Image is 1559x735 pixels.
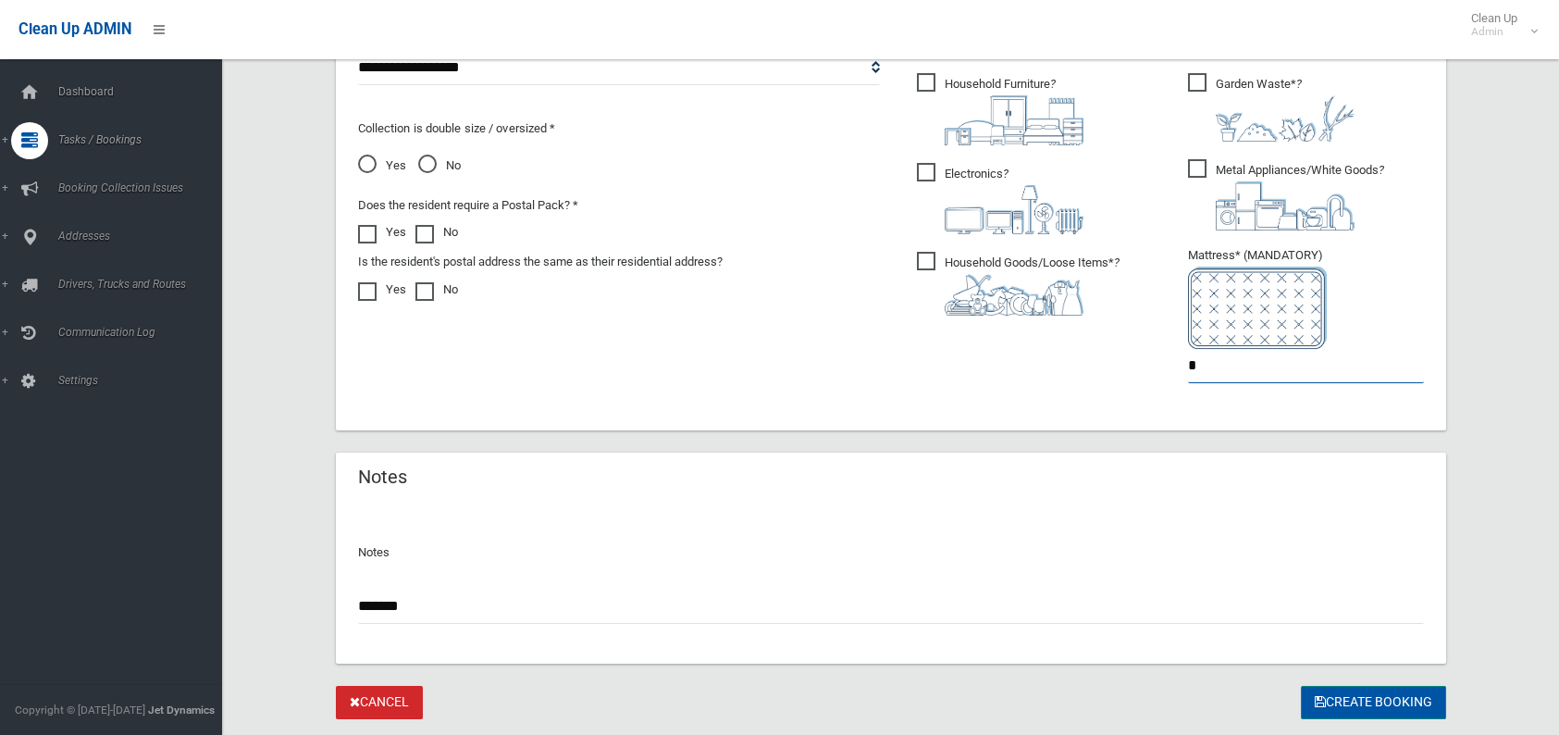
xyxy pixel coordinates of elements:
span: Drivers, Trucks and Routes [53,278,236,291]
p: Notes [358,542,1424,564]
label: No [415,279,458,301]
span: Dashboard [53,85,236,98]
span: Communication Log [53,326,236,339]
img: 394712a680b73dbc3d2a6a3a7ffe5a07.png [945,185,1083,234]
label: No [415,221,458,243]
span: Yes [358,155,406,177]
i: ? [945,77,1083,145]
a: Cancel [336,686,423,720]
span: Mattress* (MANDATORY) [1188,248,1424,349]
span: Settings [53,374,236,387]
span: Addresses [53,230,236,243]
header: Notes [336,459,429,495]
i: ? [945,167,1083,234]
label: Is the resident's postal address the same as their residential address? [358,251,723,273]
img: b13cc3517677393f34c0a387616ef184.png [945,274,1083,316]
img: e7408bece873d2c1783593a074e5cb2f.png [1188,267,1327,349]
img: 4fd8a5c772b2c999c83690221e5242e0.png [1216,95,1355,142]
span: No [418,155,461,177]
img: 36c1b0289cb1767239cdd3de9e694f19.png [1216,181,1355,230]
button: Create Booking [1301,686,1446,720]
i: ? [1216,77,1355,142]
span: Metal Appliances/White Goods [1188,159,1384,230]
label: Does the resident require a Postal Pack? * [358,194,578,217]
span: Household Furniture [917,73,1083,145]
label: Yes [358,279,406,301]
span: Clean Up ADMIN [19,20,131,38]
span: Tasks / Bookings [53,133,236,146]
label: Yes [358,221,406,243]
i: ? [945,255,1120,316]
span: Electronics [917,163,1083,234]
span: Copyright © [DATE]-[DATE] [15,704,145,716]
img: aa9efdbe659d29b613fca23ba79d85cb.png [945,95,1083,145]
span: Garden Waste* [1188,73,1355,142]
span: Booking Collection Issues [53,181,236,194]
i: ? [1216,163,1384,230]
span: Household Goods/Loose Items* [917,252,1120,316]
p: Collection is double size / oversized * [358,118,880,140]
small: Admin [1471,25,1517,39]
span: Clean Up [1462,11,1536,39]
strong: Jet Dynamics [148,704,215,716]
